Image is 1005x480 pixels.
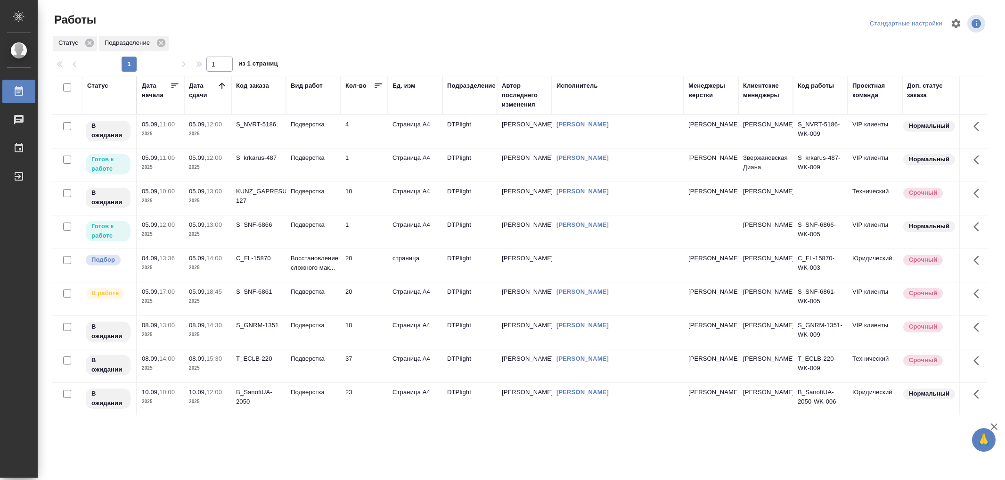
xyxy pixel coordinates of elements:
[341,215,388,248] td: 1
[189,163,227,172] p: 2025
[159,288,175,295] p: 17:00
[291,388,336,397] p: Подверстка
[206,121,222,128] p: 12:00
[189,397,227,406] p: 2025
[85,220,131,242] div: Исполнитель может приступить к работе
[743,81,788,100] div: Клиентские менеджеры
[688,254,734,263] p: [PERSON_NAME]
[91,389,125,408] p: В ожидании
[688,388,734,397] p: [PERSON_NAME]
[142,397,180,406] p: 2025
[189,255,206,262] p: 05.09,
[189,129,227,139] p: 2025
[968,316,990,339] button: Здесь прячутся важные кнопки
[976,430,992,450] span: 🙏
[291,354,336,364] p: Подверстка
[556,322,609,329] a: [PERSON_NAME]
[688,321,734,330] p: [PERSON_NAME]
[238,58,278,72] span: из 1 страниц
[968,182,990,205] button: Здесь прячутся важные кнопки
[142,355,159,362] p: 08.09,
[189,196,227,206] p: 2025
[497,149,552,182] td: [PERSON_NAME]
[189,81,217,100] div: Дата сдачи
[159,355,175,362] p: 14:00
[85,153,131,175] div: Исполнитель может приступить к работе
[738,115,793,148] td: [PERSON_NAME]
[497,215,552,248] td: [PERSON_NAME]
[189,121,206,128] p: 05.09,
[968,282,990,305] button: Здесь прячутся важные кнопки
[189,154,206,161] p: 05.09,
[189,263,227,273] p: 2025
[142,330,180,339] p: 2025
[447,81,496,91] div: Подразделение
[142,163,180,172] p: 2025
[85,287,131,300] div: Исполнитель выполняет работу
[909,322,937,331] p: Срочный
[556,389,609,396] a: [PERSON_NAME]
[142,121,159,128] p: 05.09,
[291,120,336,129] p: Подверстка
[206,221,222,228] p: 13:00
[848,149,902,182] td: VIP клиенты
[909,121,949,131] p: Нормальный
[341,282,388,315] td: 20
[85,254,131,266] div: Можно подбирать исполнителей
[793,349,848,382] td: T_ECLB-220-WK-009
[968,149,990,171] button: Здесь прячутся важные кнопки
[388,215,442,248] td: Страница А4
[738,349,793,382] td: [PERSON_NAME]
[341,316,388,349] td: 18
[848,282,902,315] td: VIP клиенты
[105,38,153,48] p: Подразделение
[189,322,206,329] p: 08.09,
[236,287,281,297] div: S_SNF-6861
[85,321,131,343] div: Исполнитель назначен, приступать к работе пока рано
[206,389,222,396] p: 12:00
[341,182,388,215] td: 10
[442,383,497,416] td: DTPlight
[738,383,793,416] td: [PERSON_NAME]
[291,153,336,163] p: Подверстка
[206,288,222,295] p: 18:45
[848,316,902,349] td: VIP клиенты
[497,249,552,282] td: [PERSON_NAME]
[556,355,609,362] a: [PERSON_NAME]
[159,389,175,396] p: 10:00
[142,230,180,239] p: 2025
[341,115,388,148] td: 4
[388,383,442,416] td: Страница А4
[442,282,497,315] td: DTPlight
[909,356,937,365] p: Срочный
[142,221,159,228] p: 05.09,
[236,220,281,230] div: S_SNF-6866
[91,289,119,298] p: В работе
[848,383,902,416] td: Юридический
[497,282,552,315] td: [PERSON_NAME]
[236,388,281,406] div: B_SanofiUA-2050
[388,182,442,215] td: Страница А4
[497,115,552,148] td: [PERSON_NAME]
[142,263,180,273] p: 2025
[341,249,388,282] td: 20
[442,149,497,182] td: DTPlight
[793,383,848,416] td: B_SanofiUA-2050-WK-006
[159,255,175,262] p: 13:36
[236,254,281,263] div: C_FL-15870
[388,349,442,382] td: Страница А4
[388,316,442,349] td: Страница А4
[392,81,416,91] div: Ед. изм
[798,81,834,91] div: Код работы
[388,115,442,148] td: Страница А4
[556,81,598,91] div: Исполнитель
[91,222,125,240] p: Готов к работе
[142,188,159,195] p: 05.09,
[848,215,902,248] td: VIP клиенты
[206,322,222,329] p: 14:30
[236,153,281,163] div: S_krkarus-487
[556,154,609,161] a: [PERSON_NAME]
[497,316,552,349] td: [PERSON_NAME]
[99,36,169,51] div: Подразделение
[236,120,281,129] div: S_NVRT-5186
